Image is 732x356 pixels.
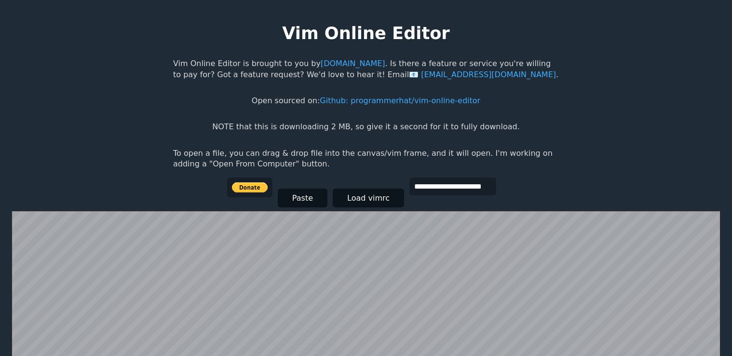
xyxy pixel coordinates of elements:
[173,58,559,80] p: Vim Online Editor is brought to you by . Is there a feature or service you're willing to pay for?...
[282,21,449,45] h1: Vim Online Editor
[320,96,480,105] a: Github: programmerhat/vim-online-editor
[333,189,404,207] button: Load vimrc
[278,189,327,207] button: Paste
[409,70,556,79] a: [EMAIL_ADDRESS][DOMAIN_NAME]
[173,148,559,170] p: To open a file, you can drag & drop file into the canvas/vim frame, and it will open. I'm working...
[321,59,385,68] a: [DOMAIN_NAME]
[212,122,519,132] p: NOTE that this is downloading 2 MB, so give it a second for it to fully download.
[252,96,480,106] p: Open sourced on:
